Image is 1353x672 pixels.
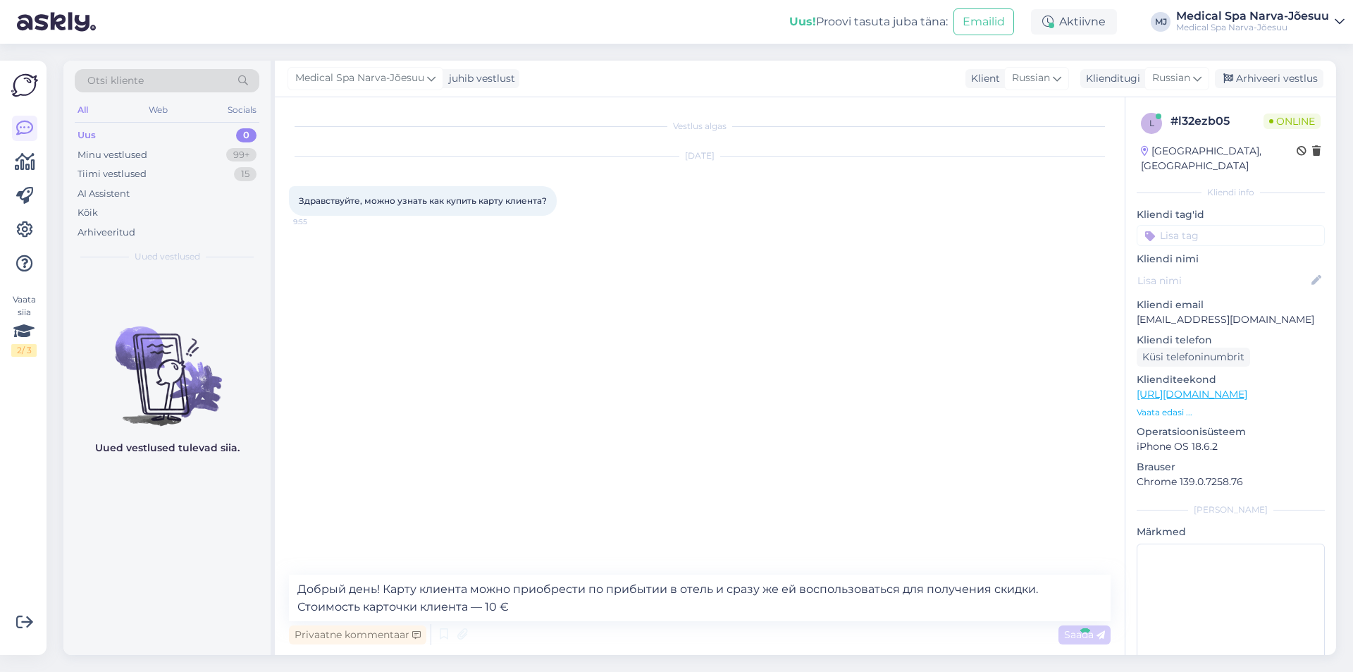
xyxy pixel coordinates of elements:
div: Web [146,101,171,119]
img: No chats [63,301,271,428]
div: Arhiveeritud [78,226,135,240]
p: Kliendi tag'id [1137,207,1325,222]
div: Socials [225,101,259,119]
a: Medical Spa Narva-JõesuuMedical Spa Narva-Jõesuu [1176,11,1345,33]
input: Lisa tag [1137,225,1325,246]
div: Uus [78,128,96,142]
div: Kliendi info [1137,186,1325,199]
div: Klient [965,71,1000,86]
img: Askly Logo [11,72,38,99]
div: Medical Spa Narva-Jõesuu [1176,22,1329,33]
div: All [75,101,91,119]
p: Märkmed [1137,525,1325,539]
p: Vaata edasi ... [1137,406,1325,419]
span: Russian [1012,71,1050,86]
p: Chrome 139.0.7258.76 [1137,475,1325,489]
div: Vaata siia [11,293,37,357]
p: Uued vestlused tulevad siia. [95,441,240,456]
div: 2 / 3 [11,344,37,357]
p: Brauser [1137,460,1325,475]
div: Kõik [78,206,98,220]
div: [GEOGRAPHIC_DATA], [GEOGRAPHIC_DATA] [1141,144,1297,173]
span: Online [1264,114,1321,129]
div: 99+ [226,148,257,162]
div: [PERSON_NAME] [1137,503,1325,516]
p: iPhone OS 18.6.2 [1137,439,1325,454]
span: Здравствуйте, можно узнать как купить карту клиента? [299,195,547,206]
span: 9:55 [293,216,346,227]
div: juhib vestlust [443,71,515,86]
div: 15 [234,167,257,181]
div: Vestlus algas [289,120,1111,133]
div: 0 [236,128,257,142]
span: Medical Spa Narva-Jõesuu [295,71,424,86]
input: Lisa nimi [1137,273,1309,288]
b: Uus! [789,15,816,28]
div: Proovi tasuta juba täna: [789,13,948,30]
a: [URL][DOMAIN_NAME] [1137,388,1247,401]
span: Russian [1152,71,1190,86]
p: [EMAIL_ADDRESS][DOMAIN_NAME] [1137,312,1325,327]
p: Operatsioonisüsteem [1137,424,1325,439]
p: Kliendi nimi [1137,252,1325,267]
span: Otsi kliente [87,73,144,88]
p: Kliendi email [1137,298,1325,312]
div: AI Assistent [78,187,130,201]
div: Tiimi vestlused [78,167,147,181]
div: Minu vestlused [78,148,147,162]
p: Klienditeekond [1137,372,1325,387]
div: Küsi telefoninumbrit [1137,348,1250,367]
div: Medical Spa Narva-Jõesuu [1176,11,1329,22]
div: MJ [1151,12,1170,32]
div: Arhiveeri vestlus [1215,69,1323,88]
div: [DATE] [289,149,1111,162]
span: Uued vestlused [135,250,200,263]
button: Emailid [953,8,1014,35]
p: Kliendi telefon [1137,333,1325,348]
div: Aktiivne [1031,9,1117,35]
div: Klienditugi [1080,71,1140,86]
span: l [1149,118,1154,128]
div: # l32ezb05 [1170,113,1264,130]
